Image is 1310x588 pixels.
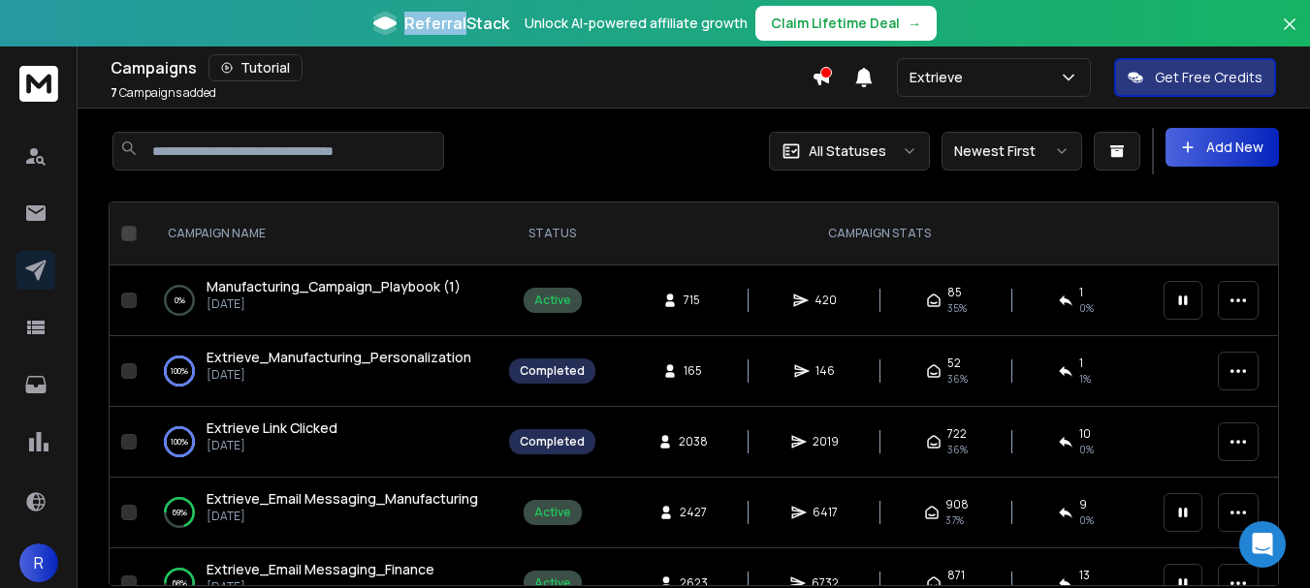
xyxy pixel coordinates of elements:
span: 1 [1079,285,1083,300]
span: 165 [684,363,703,379]
span: 2019 [813,434,839,449]
button: Get Free Credits [1114,58,1276,97]
a: Extrieve Link Clicked [207,418,337,438]
div: Campaigns [111,54,812,81]
span: 2038 [679,434,708,449]
p: [DATE] [207,296,461,312]
p: 69 % [173,503,187,522]
th: STATUS [497,202,607,265]
span: 1 % [1079,371,1091,387]
button: Close banner [1277,12,1302,58]
a: Extrieve_Email Messaging_Finance [207,560,434,579]
th: CAMPAIGN NAME [144,202,497,265]
span: Extrieve Link Clicked [207,418,337,437]
span: 420 [815,293,837,308]
span: 13 [1079,568,1090,583]
span: 9 [1079,497,1087,512]
button: Add New [1166,128,1279,167]
div: Active [534,505,571,520]
span: Manufacturing_Campaign_Playbook (1) [207,277,461,295]
p: 0 % [175,291,185,310]
span: 715 [684,293,703,308]
span: Extrieve_Email Messaging_Finance [207,560,434,578]
p: 100 % [171,432,188,451]
span: 908 [945,497,969,512]
a: Extrieve_Manufacturing_Personalization [207,348,471,367]
span: 10 [1079,426,1091,442]
p: [DATE] [207,438,337,453]
p: Extrieve [910,68,971,87]
p: 100 % [171,361,188,381]
span: 1 [1079,356,1083,371]
span: 871 [947,568,965,583]
span: 0 % [1079,512,1094,528]
span: 35 % [947,300,967,316]
span: 36 % [947,371,968,387]
a: Manufacturing_Campaign_Playbook (1) [207,277,461,296]
td: 0%Manufacturing_Campaign_Playbook (1)[DATE] [144,265,497,336]
p: Unlock AI-powered affiliate growth [525,14,748,33]
p: Campaigns added [111,85,216,101]
button: R [19,543,58,582]
span: 52 [947,356,961,371]
span: 2427 [680,505,707,520]
p: Get Free Credits [1155,68,1262,87]
td: 100%Extrieve Link Clicked[DATE] [144,407,497,478]
div: Open Intercom Messenger [1239,521,1286,568]
a: Extrieve_Email Messaging_Manufacturing [207,489,478,509]
button: Newest First [942,132,1082,170]
span: 146 [815,363,835,379]
p: [DATE] [207,509,478,524]
div: Completed [520,434,585,449]
button: Tutorial [208,54,303,81]
th: CAMPAIGN STATS [607,202,1152,265]
span: → [908,14,921,33]
td: 69%Extrieve_Email Messaging_Manufacturing[DATE] [144,478,497,548]
span: ReferralStack [404,12,509,35]
p: All Statuses [809,141,886,161]
span: 7 [111,84,117,101]
span: 0 % [1079,300,1094,316]
span: 0 % [1079,442,1094,457]
td: 100%Extrieve_Manufacturing_Personalization[DATE] [144,336,497,407]
span: 85 [947,285,962,300]
div: Active [534,293,571,308]
p: [DATE] [207,367,471,383]
span: 36 % [947,442,968,457]
span: 37 % [945,512,964,528]
span: 6417 [813,505,838,520]
button: Claim Lifetime Deal→ [755,6,937,41]
div: Completed [520,363,585,379]
span: 722 [947,426,967,442]
span: Extrieve_Email Messaging_Manufacturing [207,489,478,508]
span: Extrieve_Manufacturing_Personalization [207,348,471,366]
